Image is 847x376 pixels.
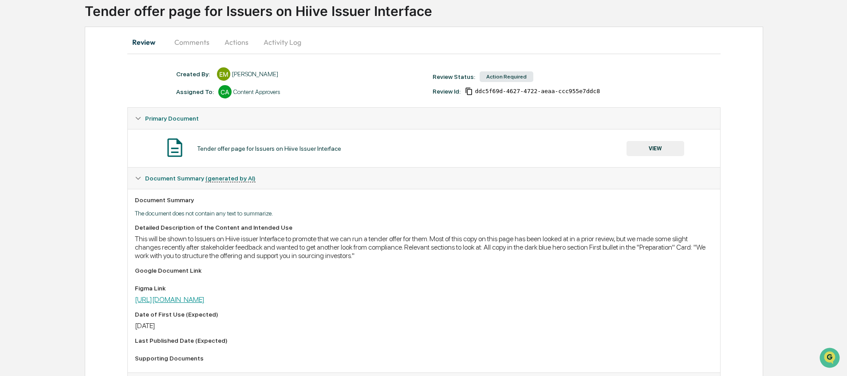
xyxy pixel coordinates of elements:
[145,115,199,122] span: Primary Document
[9,68,25,84] img: 1746055101610-c473b297-6a78-478c-a979-82029cc54cd1
[63,150,107,157] a: Powered byPylon
[135,337,713,344] div: Last Published Date (Expected)
[127,31,720,53] div: secondary tabs example
[626,141,684,156] button: VIEW
[433,73,475,80] div: Review Status:
[135,295,205,304] a: [URL][DOMAIN_NAME]
[176,70,213,78] div: Created By: ‎ ‎
[135,285,713,292] div: Figma Link
[819,347,843,371] iframe: Open customer support
[480,71,533,82] div: Action Required
[18,129,56,137] span: Data Lookup
[128,108,720,129] div: Primary Document
[9,113,16,120] div: 🖐️
[135,210,713,217] p: The document does not contain any text to summarize.
[18,112,57,121] span: Preclearance
[465,87,473,95] span: Copy Id
[64,113,71,120] div: 🗄️
[5,108,61,124] a: 🖐️Preclearance
[256,31,308,53] button: Activity Log
[30,68,146,77] div: Start new chat
[167,31,217,53] button: Comments
[475,88,600,95] span: ddc5f69d-4627-4722-aeaa-ccc955e7ddc8
[217,31,256,53] button: Actions
[5,125,59,141] a: 🔎Data Lookup
[23,40,146,50] input: Clear
[135,224,713,231] div: Detailed Description of the Content and Intended Use
[135,321,713,330] div: [DATE]
[176,88,214,95] div: Assigned To:
[73,112,110,121] span: Attestations
[128,168,720,189] div: Document Summary (generated by AI)
[135,267,713,274] div: Google Document Link
[217,67,230,81] div: EM
[128,189,720,372] div: Document Summary (generated by AI)
[151,70,162,81] button: Start new chat
[88,150,107,157] span: Pylon
[205,175,256,182] u: (generated by AI)
[135,355,713,362] div: Supporting Documents
[164,137,186,159] img: Document Icon
[128,129,720,167] div: Primary Document
[9,19,162,33] p: How can we help?
[61,108,114,124] a: 🗄️Attestations
[9,129,16,137] div: 🔎
[135,311,713,318] div: Date of First Use (Expected)
[127,31,167,53] button: Review
[135,196,713,204] div: Document Summary
[145,175,256,182] span: Document Summary
[433,88,461,95] div: Review Id:
[218,85,232,98] div: CA
[232,70,278,78] div: [PERSON_NAME]
[30,77,112,84] div: We're available if you need us!
[233,88,280,95] div: Content Approvers
[135,235,713,260] div: This will be shown to Issuers on Hiive issuer Interface to promote that we can run a tender offer...
[197,145,341,152] div: Tender offer page for Issuers on Hiive Issuer Interface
